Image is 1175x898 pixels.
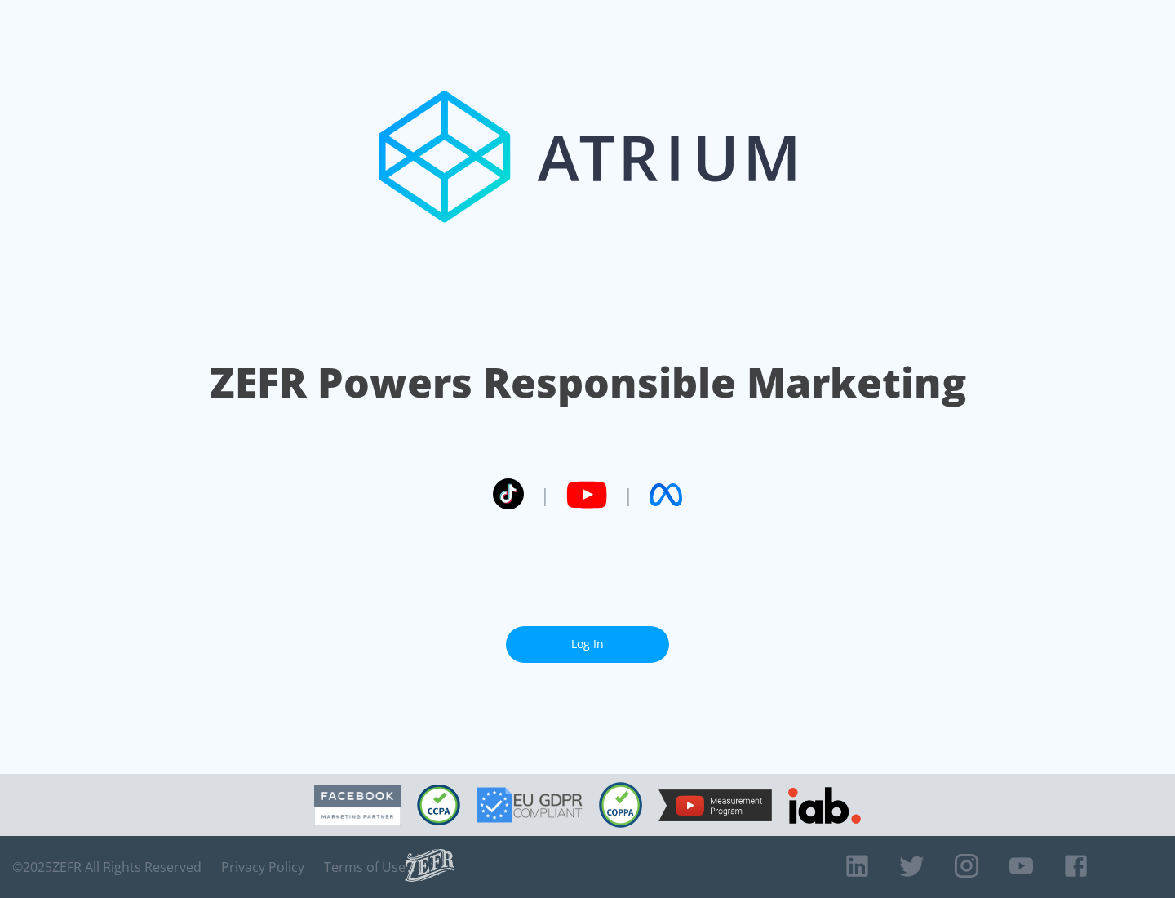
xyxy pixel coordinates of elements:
a: Privacy Policy [221,859,304,875]
a: Log In [506,626,669,663]
a: Terms of Use [324,859,406,875]
span: | [623,482,633,507]
img: CCPA Compliant [417,785,460,825]
h1: ZEFR Powers Responsible Marketing [210,354,966,411]
img: Facebook Marketing Partner [314,785,401,826]
img: YouTube Measurement Program [658,789,772,821]
span: | [540,482,550,507]
img: GDPR Compliant [477,787,583,823]
img: IAB [788,787,861,824]
span: © 2025 ZEFR All Rights Reserved [12,859,202,875]
img: COPPA Compliant [599,782,642,828]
